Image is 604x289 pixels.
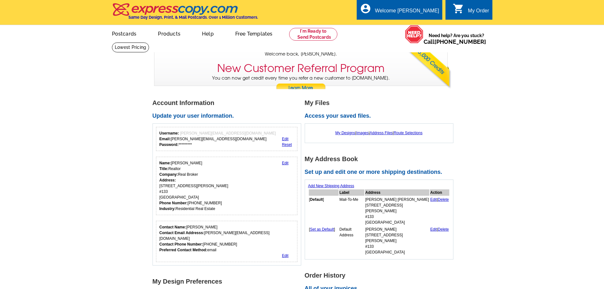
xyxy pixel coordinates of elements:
h1: My Address Book [305,156,457,162]
span: Need help? Are you stuck? [424,32,489,45]
strong: Username: [159,131,179,135]
a: Delete [438,227,449,232]
p: You can now get credit every time you refer a new customer to [DOMAIN_NAME]. [154,75,447,93]
strong: Password: [159,142,179,147]
th: Address [365,189,429,196]
strong: Title: [159,167,168,171]
strong: Company: [159,172,178,177]
a: Same Day Design, Print, & Mail Postcards. Over 1 Million Customers. [112,8,258,20]
img: help [405,25,424,43]
td: [PERSON_NAME] [STREET_ADDRESS][PERSON_NAME] #133 [GEOGRAPHIC_DATA] [365,226,429,255]
h1: Order History [305,272,457,279]
a: Help [192,26,224,41]
a: Reset [282,142,292,147]
th: Action [430,189,449,196]
div: | | | [308,127,450,139]
h2: Set up and edit one or more shipping destinations. [305,169,457,176]
a: Products [148,26,191,41]
td: Mail-To-Me [339,196,365,226]
strong: Contact Email Addresss: [159,231,205,235]
span: Welcome back, [PERSON_NAME]. [265,51,337,57]
td: [ ] [309,226,339,255]
h1: My Design Preferences [153,278,305,285]
div: Your login information. [156,127,298,151]
h2: Access your saved files. [305,113,457,120]
div: My Order [468,8,489,17]
strong: Phone Number: [159,201,188,205]
a: Edit [430,197,437,202]
strong: Name: [159,161,171,165]
h1: My Files [305,100,457,106]
i: account_circle [360,3,371,14]
strong: Industry: [159,207,176,211]
strong: Email: [159,137,171,141]
td: | [430,226,449,255]
a: Postcards [102,26,147,41]
a: Add New Shipping Address [308,184,354,188]
a: shopping_cart My Order [453,7,489,15]
h3: New Customer Referral Program [217,62,385,75]
a: Edit [282,137,289,141]
div: [PERSON_NAME] Realtor Real Broker [STREET_ADDRESS][PERSON_NAME] #133 [GEOGRAPHIC_DATA] [PHONE_NUM... [159,160,228,212]
div: Welcome [PERSON_NAME] [375,8,439,17]
i: shopping_cart [453,3,464,14]
div: Who should we contact regarding order issues? [156,221,298,262]
b: Default [310,197,323,202]
a: Free Templates [225,26,283,41]
div: [PERSON_NAME][EMAIL_ADDRESS][DOMAIN_NAME] ********* [159,130,276,148]
th: Label [339,189,365,196]
a: Edit [282,253,289,258]
a: My Designs [335,131,355,135]
span: Call [424,38,486,45]
a: Set as Default [310,227,334,232]
span: [PERSON_NAME][EMAIL_ADDRESS][DOMAIN_NAME] [180,131,276,135]
a: [PHONE_NUMBER] [434,38,486,45]
strong: Address: [159,178,176,182]
a: Learn More [276,83,326,93]
a: Delete [438,197,449,202]
td: [ ] [309,196,339,226]
a: Address Files [370,131,393,135]
td: [PERSON_NAME] [PERSON_NAME] [STREET_ADDRESS][PERSON_NAME] #133 [GEOGRAPHIC_DATA] [365,196,429,226]
strong: Preferred Contact Method: [159,248,207,252]
a: Route Selections [394,131,423,135]
td: Default Address [339,226,365,255]
strong: Contact Phone Number: [159,242,203,246]
h1: Account Information [153,100,305,106]
strong: Contact Name: [159,225,186,229]
a: Images [356,131,368,135]
a: Edit [430,227,437,232]
a: Edit [282,161,289,165]
td: | [430,196,449,226]
div: Your personal details. [156,157,298,215]
div: [PERSON_NAME] [PERSON_NAME][EMAIL_ADDRESS][DOMAIN_NAME] [PHONE_NUMBER] email [159,224,294,253]
h2: Update your user information. [153,113,305,120]
h4: Same Day Design, Print, & Mail Postcards. Over 1 Million Customers. [128,15,258,20]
